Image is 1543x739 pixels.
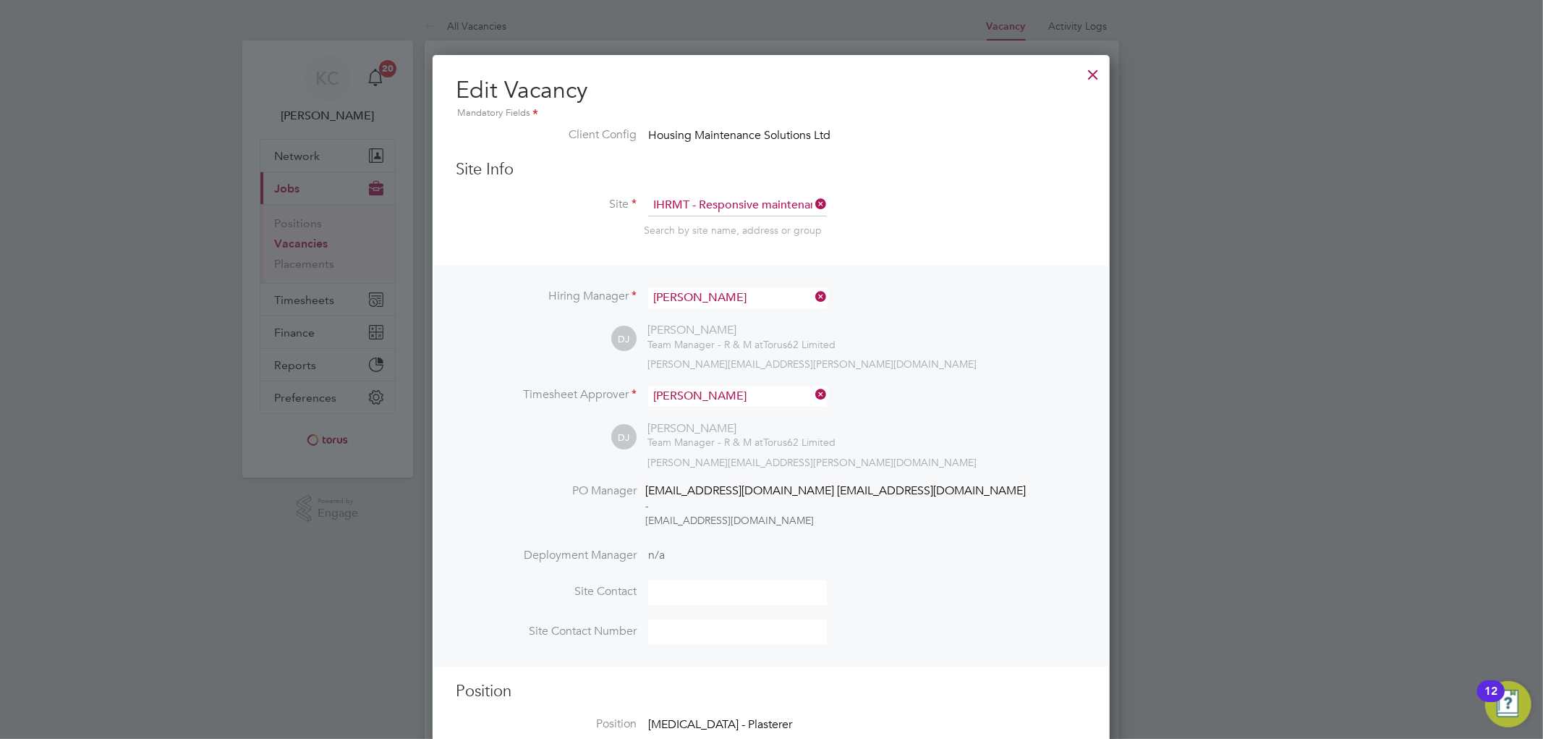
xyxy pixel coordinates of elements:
[456,127,637,143] label: Client Config
[645,499,1026,513] div: -
[645,513,1026,528] div: [EMAIL_ADDRESS][DOMAIN_NAME]
[647,436,836,449] div: Torus62 Limited
[644,224,822,237] span: Search by site name, address or group
[456,624,637,639] label: Site Contact Number
[1484,691,1497,710] div: 12
[648,128,830,143] span: Housing Maintenance Solutions Ltd
[647,323,836,338] div: [PERSON_NAME]
[1485,681,1531,727] button: Open Resource Center, 12 new notifications
[456,159,1087,180] h3: Site Info
[648,717,792,732] span: [MEDICAL_DATA] - Plasterer
[456,75,1087,122] h2: Edit Vacancy
[648,287,827,308] input: Search for...
[647,456,977,469] span: [PERSON_NAME][EMAIL_ADDRESS][PERSON_NAME][DOMAIN_NAME]
[456,289,637,304] label: Hiring Manager
[456,681,1087,702] h3: Position
[456,584,637,599] label: Site Contact
[456,197,637,212] label: Site
[648,386,827,407] input: Search for...
[645,483,1026,498] span: [EMAIL_ADDRESS][DOMAIN_NAME] [EMAIL_ADDRESS][DOMAIN_NAME]
[456,106,1087,122] div: Mandatory Fields
[647,358,977,371] span: [PERSON_NAME][EMAIL_ADDRESS][PERSON_NAME][DOMAIN_NAME]
[648,195,827,216] input: Search for...
[647,338,836,351] div: Torus62 Limited
[611,425,637,450] span: DJ
[456,483,637,499] label: PO Manager
[648,548,665,562] span: n/a
[456,717,637,732] label: Position
[647,421,836,436] div: [PERSON_NAME]
[647,436,763,449] span: Team Manager - R & M at
[456,548,637,563] label: Deployment Manager
[611,326,637,352] span: DJ
[456,387,637,402] label: Timesheet Approver
[647,338,763,351] span: Team Manager - R & M at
